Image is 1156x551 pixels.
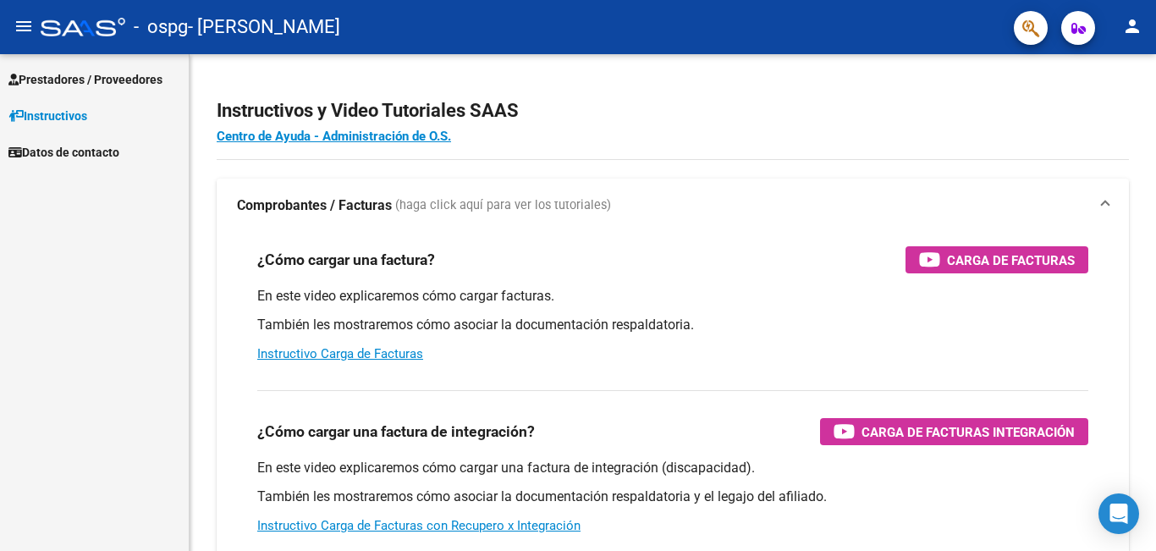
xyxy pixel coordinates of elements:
button: Carga de Facturas Integración [820,418,1088,445]
a: Instructivo Carga de Facturas [257,346,423,361]
h3: ¿Cómo cargar una factura de integración? [257,420,535,444]
mat-expansion-panel-header: Comprobantes / Facturas (haga click aquí para ver los tutoriales) [217,179,1129,233]
div: Open Intercom Messenger [1098,493,1139,534]
p: También les mostraremos cómo asociar la documentación respaldatoria y el legajo del afiliado. [257,488,1088,506]
span: Instructivos [8,107,87,125]
p: En este video explicaremos cómo cargar una factura de integración (discapacidad). [257,459,1088,477]
mat-icon: menu [14,16,34,36]
span: - ospg [134,8,188,46]
p: También les mostraremos cómo asociar la documentación respaldatoria. [257,316,1088,334]
span: Carga de Facturas Integración [861,422,1075,443]
h2: Instructivos y Video Tutoriales SAAS [217,95,1129,127]
h3: ¿Cómo cargar una factura? [257,248,435,272]
strong: Comprobantes / Facturas [237,196,392,215]
span: Carga de Facturas [947,250,1075,271]
button: Carga de Facturas [906,246,1088,273]
span: (haga click aquí para ver los tutoriales) [395,196,611,215]
span: Prestadores / Proveedores [8,70,162,89]
span: Datos de contacto [8,143,119,162]
mat-icon: person [1122,16,1142,36]
p: En este video explicaremos cómo cargar facturas. [257,287,1088,306]
a: Centro de Ayuda - Administración de O.S. [217,129,451,144]
a: Instructivo Carga de Facturas con Recupero x Integración [257,518,581,533]
span: - [PERSON_NAME] [188,8,340,46]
